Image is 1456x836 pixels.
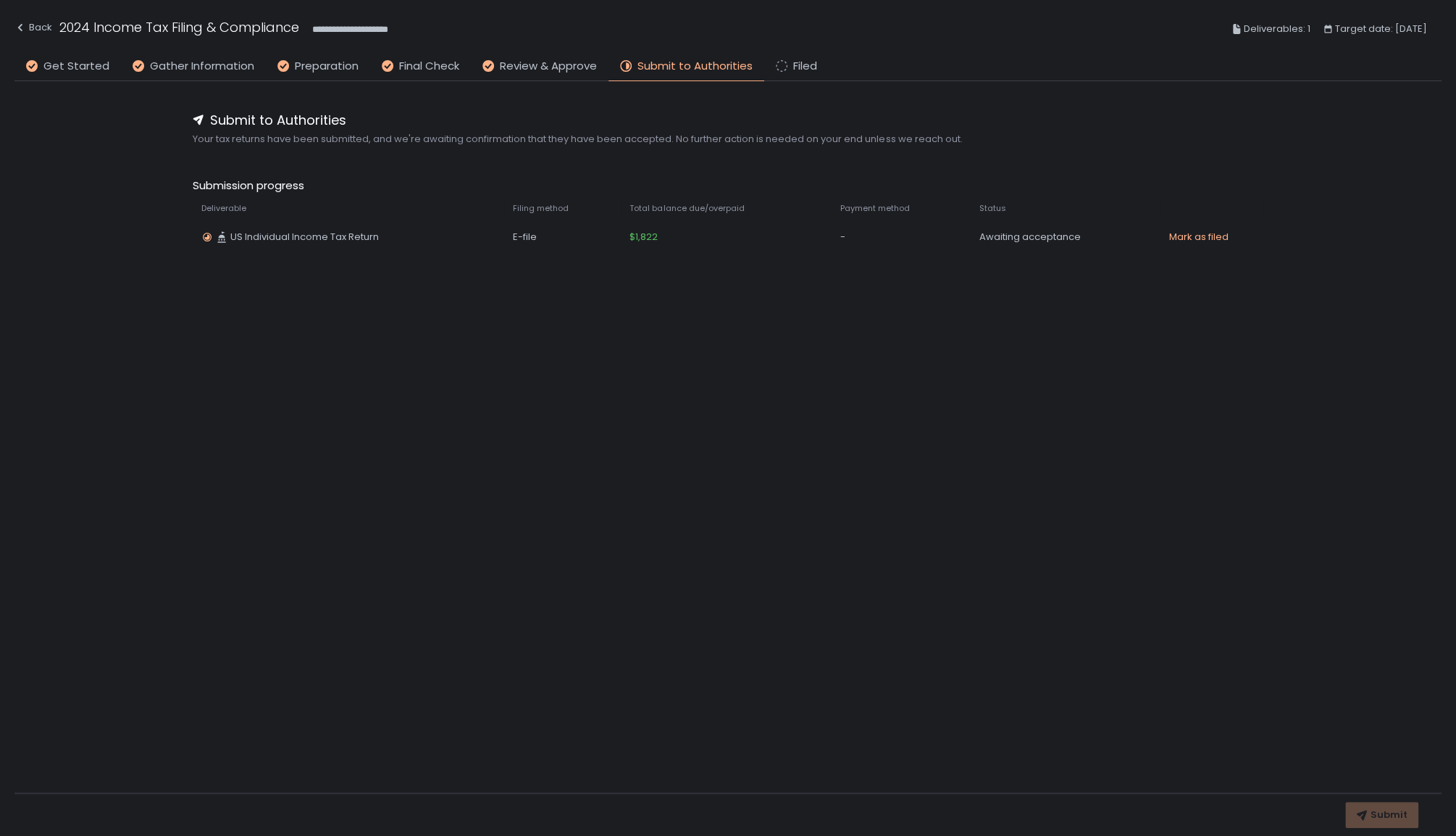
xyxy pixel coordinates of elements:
[14,17,52,41] button: Back
[637,58,753,75] span: Submit to Authorities
[840,231,845,244] span: -
[979,231,1152,244] div: Awaiting acceptance
[210,110,346,130] span: Submit to Authorities
[43,58,109,75] span: Get Started
[793,58,817,75] span: Filed
[629,203,744,214] span: Total balance due/overpaid
[150,58,254,75] span: Gather Information
[295,58,359,75] span: Preparation
[399,58,459,75] span: Final Check
[201,203,246,214] span: Deliverable
[59,17,299,37] h1: 2024 Income Tax Filing & Compliance
[513,203,569,214] span: Filing method
[500,58,597,75] span: Review & Approve
[1335,20,1427,38] span: Target date: [DATE]
[1169,231,1229,244] button: Mark as filed
[513,231,612,244] div: E-file
[979,203,1006,214] span: Status
[629,231,658,244] span: $1,822
[14,19,52,36] div: Back
[230,231,379,244] span: US Individual Income Tax Return
[1244,20,1310,38] span: Deliverables: 1
[840,203,910,214] span: Payment method
[193,133,1263,146] span: Your tax returns have been submitted, and we're awaiting confirmation that they have been accepte...
[193,178,1263,194] span: Submission progress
